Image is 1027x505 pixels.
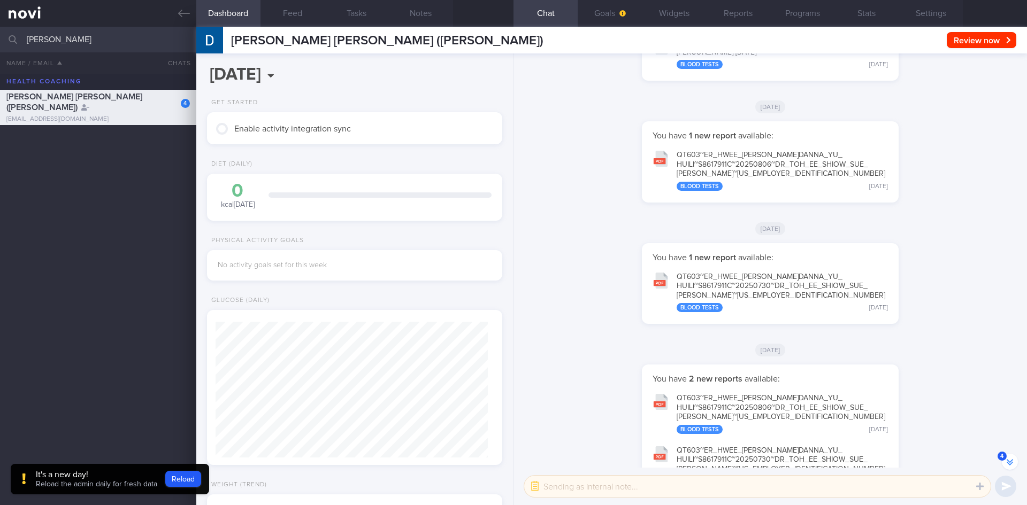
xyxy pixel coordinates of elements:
span: Reload the admin daily for fresh data [36,480,157,488]
span: [DATE] [755,344,786,356]
div: kcal [DATE] [218,182,258,210]
p: You have available: [653,374,888,384]
button: QT603~ER_HWEE_[PERSON_NAME]DANNA_YU_HUILI~S8617911C~20250806~DR_TOH_EE_SHIOW_SUE_[PERSON_NAME]~[U... [647,144,893,196]
span: [PERSON_NAME] [PERSON_NAME] ([PERSON_NAME]) [231,34,543,47]
div: Blood Tests [677,60,723,69]
button: QT603~ER_HWEE_[PERSON_NAME]DANNA_YU_HUILI~S8617911C~20250806~DR_TOH_EE_SHIOW_SUE_[PERSON_NAME]~[U... [647,387,893,439]
div: [MEDICAL_DATA] REPORT (ANGSANA) - [PERSON_NAME] [PERSON_NAME] [DATE] [677,38,888,69]
div: QT603~ER_ HWEE_ [PERSON_NAME] DANNA_ YU_ HUILI~S8617911C~20250806~DR_ TOH_ EE_ SHIOW_ SUE_ [PERSO... [677,151,888,191]
div: 0 [218,182,258,200]
div: [DATE] [869,61,888,69]
strong: 1 new report [687,131,738,140]
div: Blood Tests [677,303,723,312]
div: Diet (Daily) [207,160,252,168]
button: Chats [154,52,196,74]
div: QT603~ER_ HWEE_ [PERSON_NAME] DANNA_ YU_ HUILI~S8617911C~20250730~DR_ TOH_ EE_ SHIOW_ SUE_ [PERSO... [677,446,888,486]
div: [EMAIL_ADDRESS][DOMAIN_NAME] [6,115,190,123]
div: Blood Tests [677,182,723,191]
button: 4 [1002,454,1018,470]
p: You have available: [653,130,888,141]
div: [DATE] [869,426,888,434]
p: You have available: [653,252,888,263]
div: 4 [181,99,190,108]
div: [DATE] [869,304,888,312]
div: Get Started [207,99,258,107]
button: Reload [165,471,201,487]
div: It's a new day! [36,469,157,480]
span: 4 [998,452,1007,461]
span: [PERSON_NAME] [PERSON_NAME] ([PERSON_NAME]) [6,92,142,112]
button: QT603~ER_HWEE_[PERSON_NAME]DANNA_YU_HUILI~S8617911C~20250730~DR_TOH_EE_SHIOW_SUE_[PERSON_NAME]~[U... [647,439,893,492]
div: QT603~ER_ HWEE_ [PERSON_NAME] DANNA_ YU_ HUILI~S8617911C~20250730~DR_ TOH_ EE_ SHIOW_ SUE_ [PERSO... [677,273,888,313]
div: QT603~ER_ HWEE_ [PERSON_NAME] DANNA_ YU_ HUILI~S8617911C~20250806~DR_ TOH_ EE_ SHIOW_ SUE_ [PERSO... [677,394,888,434]
span: [DATE] [755,100,786,113]
div: No activity goals set for this week [218,261,492,270]
strong: 1 new report [687,253,738,262]
div: Glucose (Daily) [207,297,270,305]
div: Weight (Trend) [207,481,267,489]
span: [DATE] [755,222,786,235]
button: QT603~ER_HWEE_[PERSON_NAME]DANNA_YU_HUILI~S8617911C~20250730~DR_TOH_EE_SHIOW_SUE_[PERSON_NAME]~[U... [647,266,893,318]
div: Physical Activity Goals [207,237,304,245]
strong: 2 new reports [687,375,745,383]
div: Blood Tests [677,425,723,434]
button: Review now [947,32,1016,48]
div: [DATE] [869,183,888,191]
